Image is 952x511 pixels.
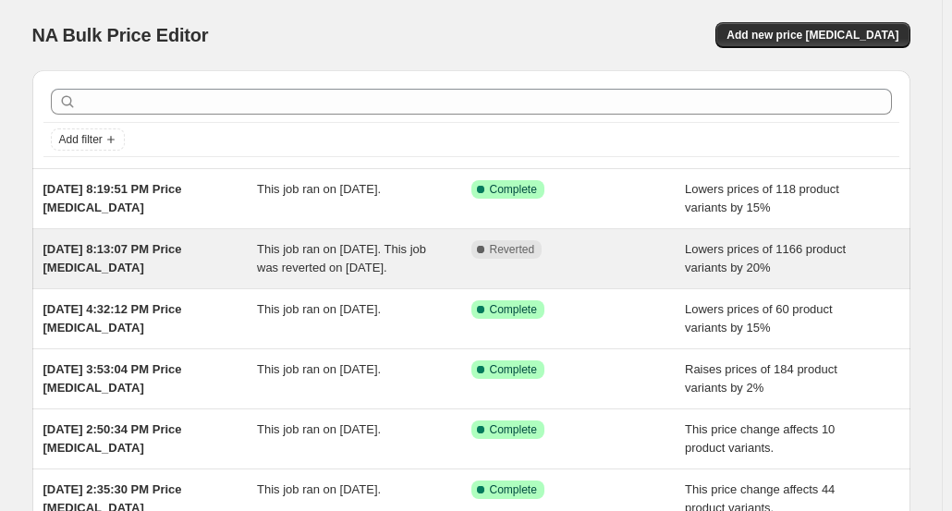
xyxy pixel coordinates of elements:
[51,128,125,151] button: Add filter
[43,362,182,395] span: [DATE] 3:53:04 PM Price [MEDICAL_DATA]
[490,362,537,377] span: Complete
[43,302,182,335] span: [DATE] 4:32:12 PM Price [MEDICAL_DATA]
[257,422,381,436] span: This job ran on [DATE].
[257,482,381,496] span: This job ran on [DATE].
[685,242,846,274] span: Lowers prices of 1166 product variants by 20%
[490,182,537,197] span: Complete
[685,422,835,455] span: This price change affects 10 product variants.
[685,302,833,335] span: Lowers prices of 60 product variants by 15%
[257,362,381,376] span: This job ran on [DATE].
[685,362,837,395] span: Raises prices of 184 product variants by 2%
[490,482,537,497] span: Complete
[490,422,537,437] span: Complete
[726,28,898,43] span: Add new price [MEDICAL_DATA]
[715,22,909,48] button: Add new price [MEDICAL_DATA]
[490,242,535,257] span: Reverted
[685,182,839,214] span: Lowers prices of 118 product variants by 15%
[43,422,182,455] span: [DATE] 2:50:34 PM Price [MEDICAL_DATA]
[32,25,209,45] span: NA Bulk Price Editor
[257,302,381,316] span: This job ran on [DATE].
[43,182,182,214] span: [DATE] 8:19:51 PM Price [MEDICAL_DATA]
[257,242,426,274] span: This job ran on [DATE]. This job was reverted on [DATE].
[490,302,537,317] span: Complete
[257,182,381,196] span: This job ran on [DATE].
[43,242,182,274] span: [DATE] 8:13:07 PM Price [MEDICAL_DATA]
[59,132,103,147] span: Add filter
